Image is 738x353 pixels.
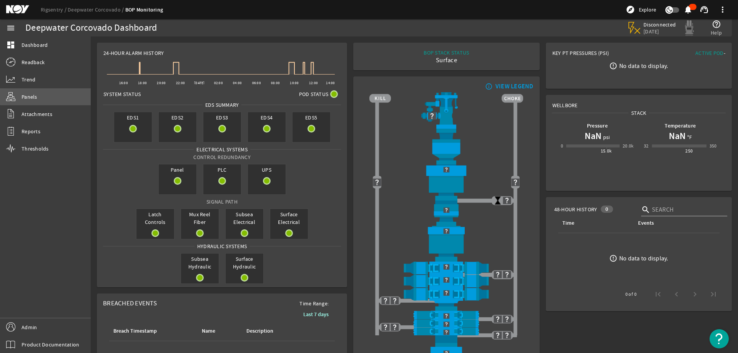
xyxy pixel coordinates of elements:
span: Product Documentation [22,341,79,348]
span: Signal Path [206,198,238,205]
div: Breach Timestamp [113,327,157,335]
span: Control Redundancy [193,154,251,161]
span: UPS [248,164,286,175]
button: Last 7 days [297,307,335,321]
div: Time [561,219,628,227]
img: UnknownValve.png [427,111,437,121]
text: 08:00 [271,81,280,85]
text: 10:00 [290,81,299,85]
mat-icon: menu [6,23,15,33]
mat-icon: notifications [683,5,693,14]
div: 20.0k [623,142,634,150]
img: Unknown.png [369,262,523,272]
text: 16:00 [119,81,128,85]
text: 14:00 [326,81,335,85]
div: Description [246,327,273,335]
div: Surface [424,56,469,64]
img: UnknownValve.png [511,178,520,187]
span: Latch Controls [136,209,174,227]
img: Unknown.png [369,327,523,337]
img: BopBodyShearBottom.png [369,301,523,311]
img: UnknownValve.png [493,270,502,279]
div: 15.0k [601,147,612,155]
span: PLC [203,164,241,175]
span: Dashboard [22,41,48,49]
img: Unknown.png [369,319,523,329]
span: Surface Hydraulic [226,254,263,272]
span: EDS1 [114,112,152,123]
img: RiserConnectorUnknownBlock.png [369,201,523,226]
span: Pod Status [299,90,329,98]
div: No data to display. [619,62,668,70]
img: UpperAnnular.png [369,164,523,201]
div: 0 [601,206,613,213]
img: LowerAnnular.png [369,226,523,262]
mat-icon: help_outline [712,20,721,29]
span: Help [711,29,722,36]
span: - [724,50,725,56]
span: 48-Hour History [554,206,597,213]
img: Unknown.png [369,288,523,298]
span: EDS SUMMARY [203,101,242,109]
span: Panels [22,93,37,101]
span: Attachments [22,110,52,118]
img: UnknownValve.png [381,323,390,332]
a: BOP Monitoring [125,6,163,13]
img: UnknownValve.png [502,270,512,279]
button: more_vert [713,0,732,19]
span: Surface Electrical [270,209,308,227]
span: Trend [22,76,35,83]
span: [DATE] [643,28,676,35]
div: Key PT Pressures (PSI) [552,49,639,60]
span: Readback [22,58,45,66]
input: Search [652,205,721,214]
span: System Status [103,90,141,98]
mat-icon: support_agent [700,5,709,14]
img: UnknownValve.png [493,331,502,340]
span: Explore [639,6,656,13]
img: UnknownValve.png [502,315,512,324]
h1: NaN [585,130,602,142]
span: Mux Reel Fiber [181,209,219,227]
span: Thresholds [22,145,49,152]
img: UnknownValve.png [502,196,512,205]
text: 02:00 [214,81,223,85]
div: Events [637,219,713,227]
div: 32 [644,142,649,150]
div: 0 of 0 [625,290,637,298]
b: Pressure [587,122,608,129]
span: Panel [159,164,196,175]
text: 12:00 [309,81,318,85]
div: Description [245,327,300,335]
span: Electrical Systems [194,146,250,153]
span: psi [602,133,610,141]
text: 18:00 [138,81,147,85]
div: Breach Timestamp [112,327,191,335]
span: Reports [22,128,40,135]
div: VIEW LEGEND [495,83,534,90]
img: UnknownValve.png [502,331,512,340]
mat-icon: error_outline [609,254,617,262]
img: UnknownValve.png [372,178,382,187]
text: 22:00 [176,81,185,85]
span: 24-Hour Alarm History [103,49,164,57]
b: Last 7 days [303,311,329,318]
div: Name [201,327,236,335]
img: Unknown.png [369,226,523,236]
span: Breached Events [103,299,157,307]
img: UnknownValve.png [493,315,502,324]
img: UnknownValve.png [390,323,399,332]
img: RiserAdapter.png [369,92,523,129]
mat-icon: info_outline [484,83,493,89]
div: Events [638,219,654,227]
img: Unknown.png [369,164,523,174]
b: Temperature [665,122,696,129]
button: Explore [623,3,659,16]
div: 0 [561,142,563,150]
i: search [641,205,650,214]
span: EDS3 [203,112,241,123]
mat-icon: error_outline [609,62,617,70]
div: Wellbore [546,95,731,109]
span: Active Pod [695,50,724,56]
span: EDS5 [293,112,330,123]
